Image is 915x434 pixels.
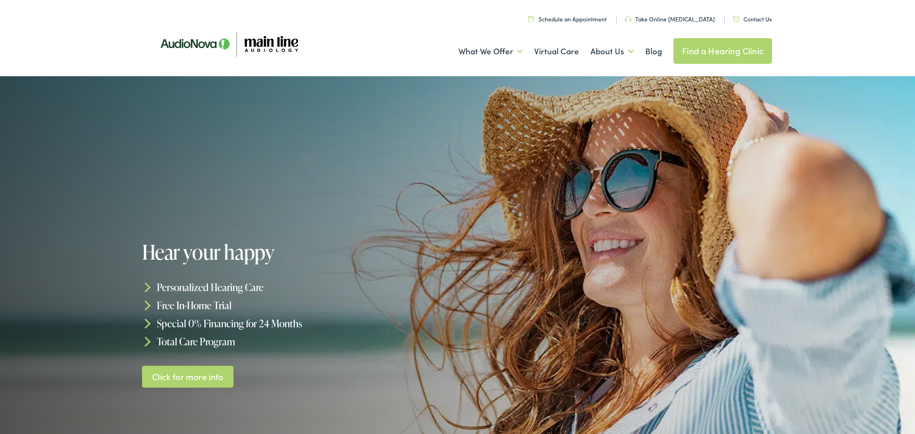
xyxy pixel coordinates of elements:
a: Contact Us [733,15,772,23]
a: About Us [590,34,634,69]
li: Total Care Program [142,332,462,350]
a: Blog [645,34,662,69]
li: Personalized Hearing Care [142,278,462,296]
img: utility icon [733,17,740,21]
a: What We Offer [458,34,523,69]
li: Special 0% Financing for 24 Months [142,314,462,333]
img: utility icon [625,16,631,22]
a: Take Online [MEDICAL_DATA] [625,15,715,23]
a: Click for more info [142,365,234,388]
a: Schedule an Appointment [528,15,607,23]
a: Virtual Care [534,34,579,69]
a: Find a Hearing Clinic [673,38,772,64]
h1: Hear your happy [142,241,462,263]
img: utility icon [528,16,534,22]
li: Free In-Home Trial [142,296,462,314]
